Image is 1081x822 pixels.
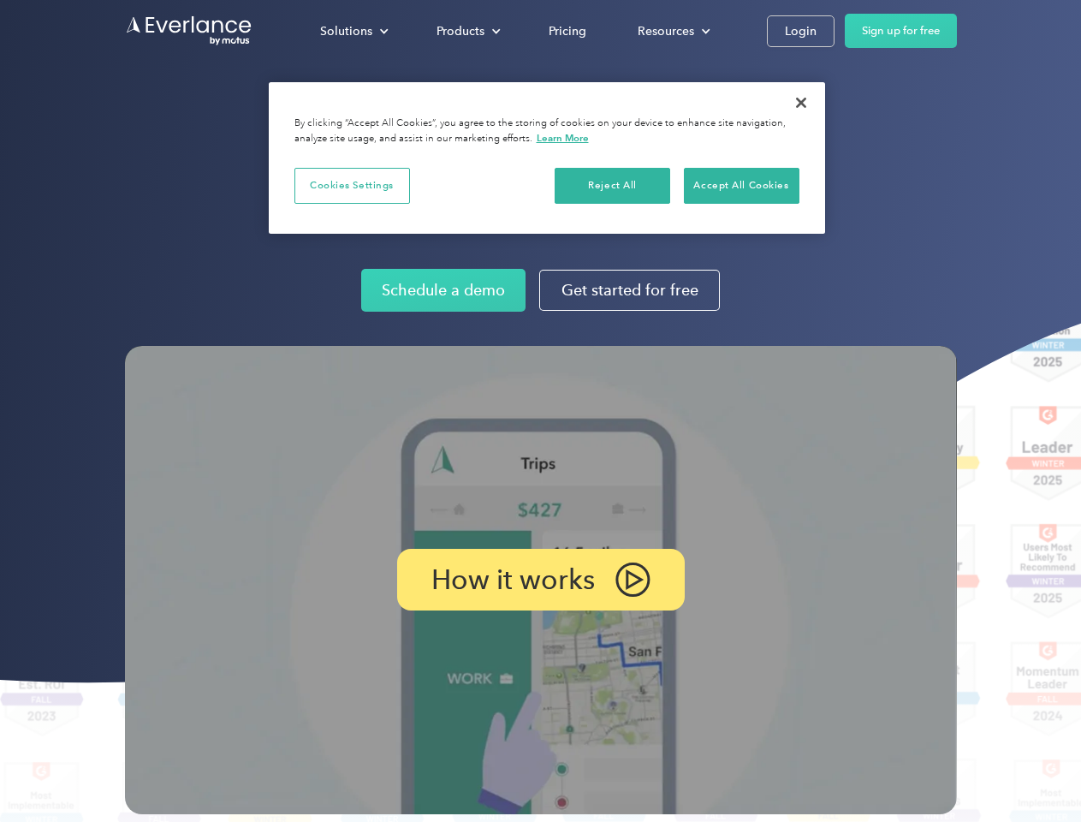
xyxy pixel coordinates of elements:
button: Close [782,84,820,122]
div: Products [419,16,514,46]
div: Cookie banner [269,82,825,234]
a: More information about your privacy, opens in a new tab [537,132,589,144]
button: Accept All Cookies [684,168,799,204]
input: Submit [126,102,212,138]
a: Go to homepage [125,15,253,47]
div: Resources [621,16,724,46]
p: How it works [431,569,595,590]
a: Pricing [532,16,603,46]
a: Get started for free [539,270,720,311]
a: Schedule a demo [361,269,526,312]
div: Products [437,21,484,42]
a: Login [767,15,835,47]
div: By clicking “Accept All Cookies”, you agree to the storing of cookies on your device to enhance s... [294,116,799,146]
button: Cookies Settings [294,168,410,204]
a: Sign up for free [845,14,957,48]
div: Solutions [303,16,402,46]
div: Resources [638,21,694,42]
div: Login [785,21,817,42]
button: Reject All [555,168,670,204]
div: Privacy [269,82,825,234]
div: Pricing [549,21,586,42]
div: Solutions [320,21,372,42]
